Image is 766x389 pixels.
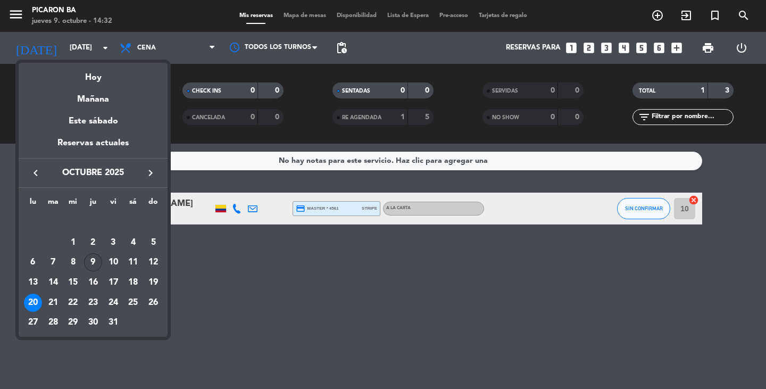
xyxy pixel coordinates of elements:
[144,234,162,252] div: 5
[24,274,42,292] div: 13
[43,272,63,293] td: 14 de octubre de 2025
[29,167,42,179] i: keyboard_arrow_left
[83,293,103,313] td: 23 de octubre de 2025
[84,253,102,271] div: 9
[23,313,43,333] td: 27 de octubre de 2025
[143,196,163,212] th: domingo
[104,313,122,332] div: 31
[45,166,141,180] span: octubre 2025
[64,294,82,312] div: 22
[103,272,123,293] td: 17 de octubre de 2025
[23,212,163,233] td: OCT.
[104,274,122,292] div: 17
[43,253,63,273] td: 7 de octubre de 2025
[123,272,144,293] td: 18 de octubre de 2025
[19,63,168,85] div: Hoy
[123,196,144,212] th: sábado
[43,196,63,212] th: martes
[83,272,103,293] td: 16 de octubre de 2025
[63,253,83,273] td: 8 de octubre de 2025
[64,313,82,332] div: 29
[19,106,168,136] div: Este sábado
[63,272,83,293] td: 15 de octubre de 2025
[44,313,62,332] div: 28
[83,253,103,273] td: 9 de octubre de 2025
[63,233,83,253] td: 1 de octubre de 2025
[104,234,122,252] div: 3
[23,293,43,313] td: 20 de octubre de 2025
[44,253,62,271] div: 7
[103,313,123,333] td: 31 de octubre de 2025
[143,253,163,273] td: 12 de octubre de 2025
[23,272,43,293] td: 13 de octubre de 2025
[144,253,162,271] div: 12
[143,272,163,293] td: 19 de octubre de 2025
[103,196,123,212] th: viernes
[64,253,82,271] div: 8
[24,253,42,271] div: 6
[84,313,102,332] div: 30
[63,293,83,313] td: 22 de octubre de 2025
[104,253,122,271] div: 10
[64,234,82,252] div: 1
[124,253,142,271] div: 11
[103,293,123,313] td: 24 de octubre de 2025
[144,274,162,292] div: 19
[144,167,157,179] i: keyboard_arrow_right
[144,294,162,312] div: 26
[103,233,123,253] td: 3 de octubre de 2025
[63,313,83,333] td: 29 de octubre de 2025
[143,293,163,313] td: 26 de octubre de 2025
[24,294,42,312] div: 20
[123,253,144,273] td: 11 de octubre de 2025
[23,196,43,212] th: lunes
[44,274,62,292] div: 14
[24,313,42,332] div: 27
[104,294,122,312] div: 24
[19,85,168,106] div: Mañana
[84,274,102,292] div: 16
[123,233,144,253] td: 4 de octubre de 2025
[43,293,63,313] td: 21 de octubre de 2025
[44,294,62,312] div: 21
[123,293,144,313] td: 25 de octubre de 2025
[83,313,103,333] td: 30 de octubre de 2025
[103,253,123,273] td: 10 de octubre de 2025
[63,196,83,212] th: miércoles
[43,313,63,333] td: 28 de octubre de 2025
[23,253,43,273] td: 6 de octubre de 2025
[83,196,103,212] th: jueves
[141,166,160,180] button: keyboard_arrow_right
[143,233,163,253] td: 5 de octubre de 2025
[124,234,142,252] div: 4
[124,294,142,312] div: 25
[84,234,102,252] div: 2
[124,274,142,292] div: 18
[64,274,82,292] div: 15
[83,233,103,253] td: 2 de octubre de 2025
[84,294,102,312] div: 23
[26,166,45,180] button: keyboard_arrow_left
[19,136,168,158] div: Reservas actuales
